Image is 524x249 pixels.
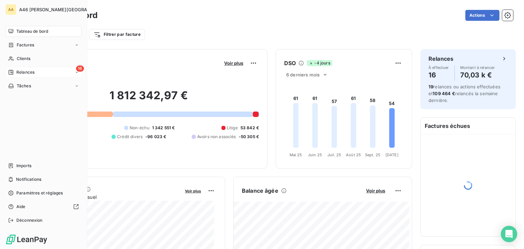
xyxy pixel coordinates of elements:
[16,28,48,34] span: Tableau de bord
[428,70,449,80] h4: 16
[76,65,84,72] span: 16
[460,65,495,70] span: Montant à relancer
[242,187,278,195] h6: Balance âgée
[145,134,166,140] span: -96 023 €
[365,152,380,157] tspan: Sept. 25
[366,188,385,193] span: Voir plus
[185,189,201,193] span: Voir plus
[89,29,145,40] button: Filtrer par facture
[286,72,320,77] span: 6 derniers mois
[428,84,433,89] span: 19
[5,201,82,212] a: Aide
[16,190,63,196] span: Paramètres et réglages
[224,60,243,66] span: Voir plus
[239,134,259,140] span: -50 305 €
[284,59,296,67] h6: DSO
[222,60,245,66] button: Voir plus
[327,152,341,157] tspan: Juil. 25
[16,163,31,169] span: Imports
[501,226,517,242] div: Open Intercom Messenger
[152,125,175,131] span: 1 342 551 €
[346,152,361,157] tspan: Août 25
[428,55,453,63] h6: Relances
[17,83,31,89] span: Tâches
[39,89,259,109] h2: 1 812 342,97 €
[117,134,143,140] span: Crédit divers
[197,134,236,140] span: Avoirs non associés
[16,204,26,210] span: Aide
[385,152,398,157] tspan: [DATE]
[290,152,302,157] tspan: Mai 25
[308,152,322,157] tspan: Juin 25
[5,4,16,15] div: AA
[16,217,43,223] span: Déconnexion
[39,193,180,201] span: Chiffre d'affaires mensuel
[183,188,203,194] button: Voir plus
[364,188,387,194] button: Voir plus
[421,118,515,134] h6: Factures échues
[428,65,449,70] span: À effectuer
[17,56,30,62] span: Clients
[19,7,113,12] span: A46 [PERSON_NAME][GEOGRAPHIC_DATA]
[5,234,48,245] img: Logo LeanPay
[307,60,332,66] span: -4 jours
[17,42,34,48] span: Factures
[227,125,238,131] span: Litige
[460,70,495,80] h4: 70,03 k €
[433,91,455,96] span: 109 464 €
[465,10,499,21] button: Actions
[130,125,149,131] span: Non-échu
[16,176,41,182] span: Notifications
[241,125,259,131] span: 53 842 €
[428,84,500,103] span: relances ou actions effectuées et relancés la semaine dernière.
[16,69,34,75] span: Relances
